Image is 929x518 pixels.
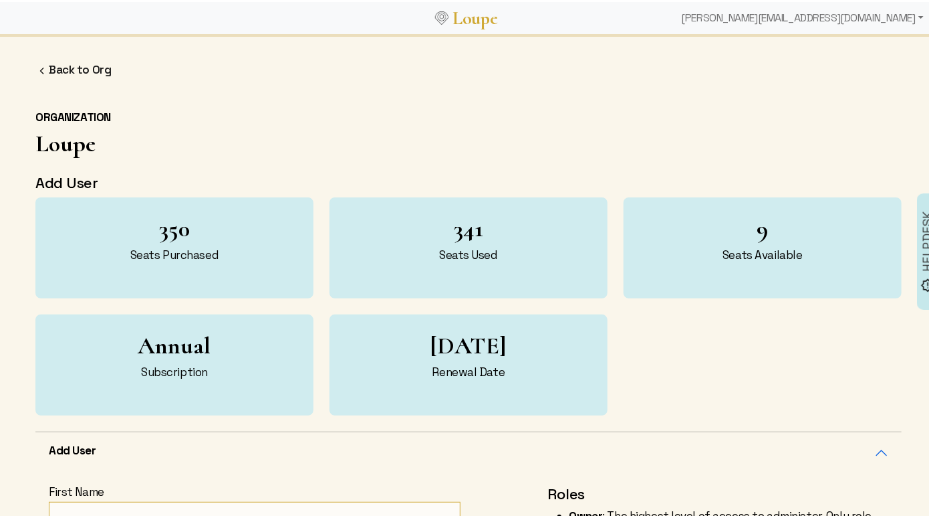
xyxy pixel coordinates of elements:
[159,213,190,240] h1: 350
[548,483,888,501] h3: Roles
[432,363,505,377] h5: Renewal Date
[35,430,902,472] button: Add User
[35,62,49,76] img: FFFF
[130,246,219,260] h5: Seats Purchased
[138,330,211,357] h1: Annual
[722,246,803,260] h5: Seats Available
[448,4,502,29] a: Loupe
[757,213,769,240] h1: 9
[35,128,902,155] h1: Loupe
[431,330,507,357] h1: [DATE]
[141,363,208,377] h5: Subscription
[35,76,902,122] h5: ORGANIZATION
[49,441,96,456] h5: Add User
[676,3,929,29] div: [PERSON_NAME][EMAIL_ADDRESS][DOMAIN_NAME]
[35,161,902,190] h3: Add User
[454,213,483,240] h1: 341
[49,60,111,75] a: Back to Org
[435,9,448,23] img: Loupe Logo
[49,483,460,497] label: First Name
[439,246,498,260] h5: Seats Used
